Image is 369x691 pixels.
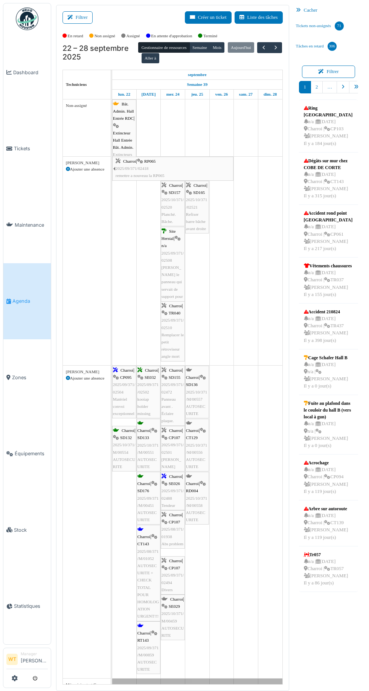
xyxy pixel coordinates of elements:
[137,638,149,642] span: RT143
[322,81,337,93] a: …
[186,212,206,231] span: Refixer barre bâche avant droite
[137,563,159,618] span: AUTOSECURITE + CHECK TOTAL POUR HOMOLOGATION URGENT!!!
[3,492,51,568] a: Stock
[162,427,184,470] div: |
[113,102,134,121] span: Bât. Admin. Hall Entrée RDC
[186,443,207,455] span: 2025/10/371/M/00556
[137,549,159,561] span: 2025/08/371/M/01052
[3,416,51,492] a: Équipements
[186,404,205,416] span: AUTOSECURITE
[137,622,160,673] div: |
[66,82,87,87] span: Techniciens
[302,156,355,202] a: Dégâts sur mur chez COBE DE CORTE n/a |[DATE] Charroi |CT143 [PERSON_NAME]Il y a 315 jour(s)
[120,368,133,372] span: Charroi
[6,654,18,665] li: WT
[186,70,209,79] a: 22 septembre 2025
[162,243,167,248] span: n/a
[162,228,184,307] div: |
[113,442,136,454] span: 2025/10/371/M/00554
[162,251,184,262] span: 2025/09/371/02508
[302,261,354,300] a: Vêtements chaussures n/a |[DATE] Charroi |TR037 [PERSON_NAME]Il y a 155 jour(s)
[12,297,48,305] span: Agenda
[113,367,136,417] div: |
[186,382,198,387] span: SD136
[113,397,134,416] span: Matériel convoi exceptionnel
[162,527,184,538] span: 2025/08/371/01938
[137,660,157,671] span: AUTOSECURITE
[293,16,347,36] a: Tickets non-assignés
[169,435,180,440] span: CP107
[137,631,150,635] span: Charroi
[186,197,207,209] span: 2025/10/371/02521
[270,42,282,53] button: Suivant
[16,8,38,30] img: Badge_color-CXgf-gQk.svg
[304,105,354,118] div: Ring [GEOGRAPHIC_DATA]
[162,587,173,592] span: Divers
[311,81,323,93] a: 2
[162,542,183,546] span: Abs problem
[162,611,184,623] span: 2025/10/371/M/00459
[14,145,48,152] span: Tickets
[66,166,108,172] div: Ajouter une absence
[137,645,159,657] span: 2025/09/371/M/00859
[137,457,157,469] span: AUTOSECURITE
[169,183,182,188] span: Charroi
[116,173,165,178] span: remettre a nouveau la RP065
[66,102,108,109] div: Non-assigné
[66,160,108,166] div: [PERSON_NAME]
[186,367,208,417] div: |
[237,90,255,99] a: 27 septembre 2025
[116,166,149,171] span: 2025/09/371/02418
[140,90,158,99] a: 23 septembre 2025
[162,265,183,306] span: [PERSON_NAME] le panneau qui servait de support pour la TV
[186,510,205,522] span: AUTOSECURITE
[14,603,48,610] span: Statistiques
[144,159,156,163] span: RP065
[304,171,354,200] div: n/a | [DATE] Charroi | CT143 [PERSON_NAME] Il y a 315 jour(s)
[137,526,160,620] div: |
[113,101,136,159] div: |
[3,339,51,416] a: Zones
[145,368,158,372] span: Charroi
[3,187,51,263] a: Maintenance
[138,42,189,53] button: Gestionnaire de ressources
[137,382,159,394] span: 2025/09/371/02502
[122,428,134,433] span: Charroi
[137,534,150,539] span: Charroi
[186,435,198,440] span: CT129
[210,42,225,53] button: Mois
[162,473,184,509] div: |
[203,33,217,39] label: Terminé
[3,263,51,340] a: Agenda
[151,33,192,39] label: En attente d'approbation
[186,375,199,380] span: Charroi
[162,596,184,639] div: |
[137,428,150,433] span: Charroi
[162,397,176,423] span: Panneau avant . Éclaire plaque.
[113,427,136,470] div: |
[162,318,184,329] span: 2025/09/371/02510
[302,66,355,78] button: Filtrer
[304,420,354,449] div: n/a | [DATE] n/a | [PERSON_NAME] Il y a 0 jour(s)
[162,626,184,638] span: AUTOSECURITE
[304,459,348,466] div: Acrochage
[116,90,132,99] a: 22 septembre 2025
[185,80,209,89] a: Semaine 39
[63,11,93,24] button: Filtrer
[162,382,184,394] span: 2025/09/371/02472
[257,42,270,53] button: Précédent
[213,90,230,99] a: 26 septembre 2025
[335,21,344,31] div: 71
[302,458,350,497] a: Acrochage n/a |[DATE] Charroi |CP094 [PERSON_NAME]Il y a 119 jour(s)
[304,118,354,147] div: n/a | [DATE] Charroi | CP103 [PERSON_NAME] Il y a 184 jour(s)
[189,42,210,53] button: Semaine
[123,159,136,163] span: Charroi
[162,367,184,425] div: |
[113,131,133,149] span: Extincteur Hall Entrée Bât. Admin.
[169,368,182,372] span: Charroi
[302,208,355,254] a: Accident rond point [GEOGRAPHIC_DATA] n/a |[DATE] Charroi |CP061 [PERSON_NAME]Il y a 217 jour(s)
[68,33,83,39] label: En retard
[137,510,157,522] span: AUTOSECURITE
[162,503,175,508] span: Tendeur
[116,158,233,180] div: |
